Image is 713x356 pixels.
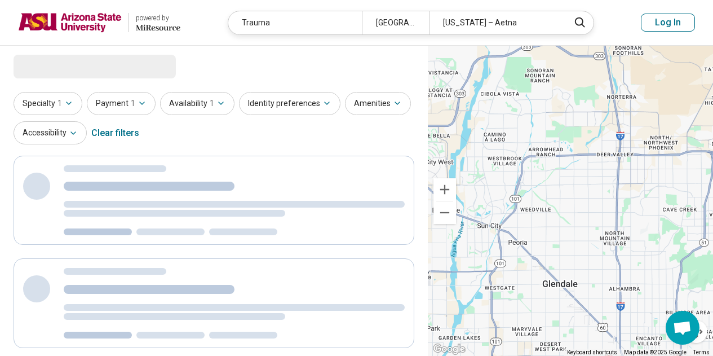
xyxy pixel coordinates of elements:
div: Open chat [666,311,699,345]
span: Map data ©2025 Google [624,349,687,355]
a: Arizona State Universitypowered by [18,9,180,36]
div: powered by [136,13,180,23]
button: Accessibility [14,121,87,144]
span: 1 [131,98,135,109]
img: Arizona State University [18,9,122,36]
button: Identity preferences [239,92,340,115]
button: Availability1 [160,92,234,115]
span: Loading... [14,55,108,77]
button: Specialty1 [14,92,82,115]
div: [US_STATE] – Aetna [429,11,563,34]
div: Clear filters [91,120,139,147]
span: 1 [210,98,214,109]
div: Trauma [228,11,362,34]
button: Zoom in [433,178,456,201]
a: Terms (opens in new tab) [693,349,710,355]
button: Amenities [345,92,411,115]
button: Payment1 [87,92,156,115]
button: Zoom out [433,201,456,224]
div: [GEOGRAPHIC_DATA] [362,11,429,34]
span: 1 [57,98,62,109]
button: Log In [641,14,695,32]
